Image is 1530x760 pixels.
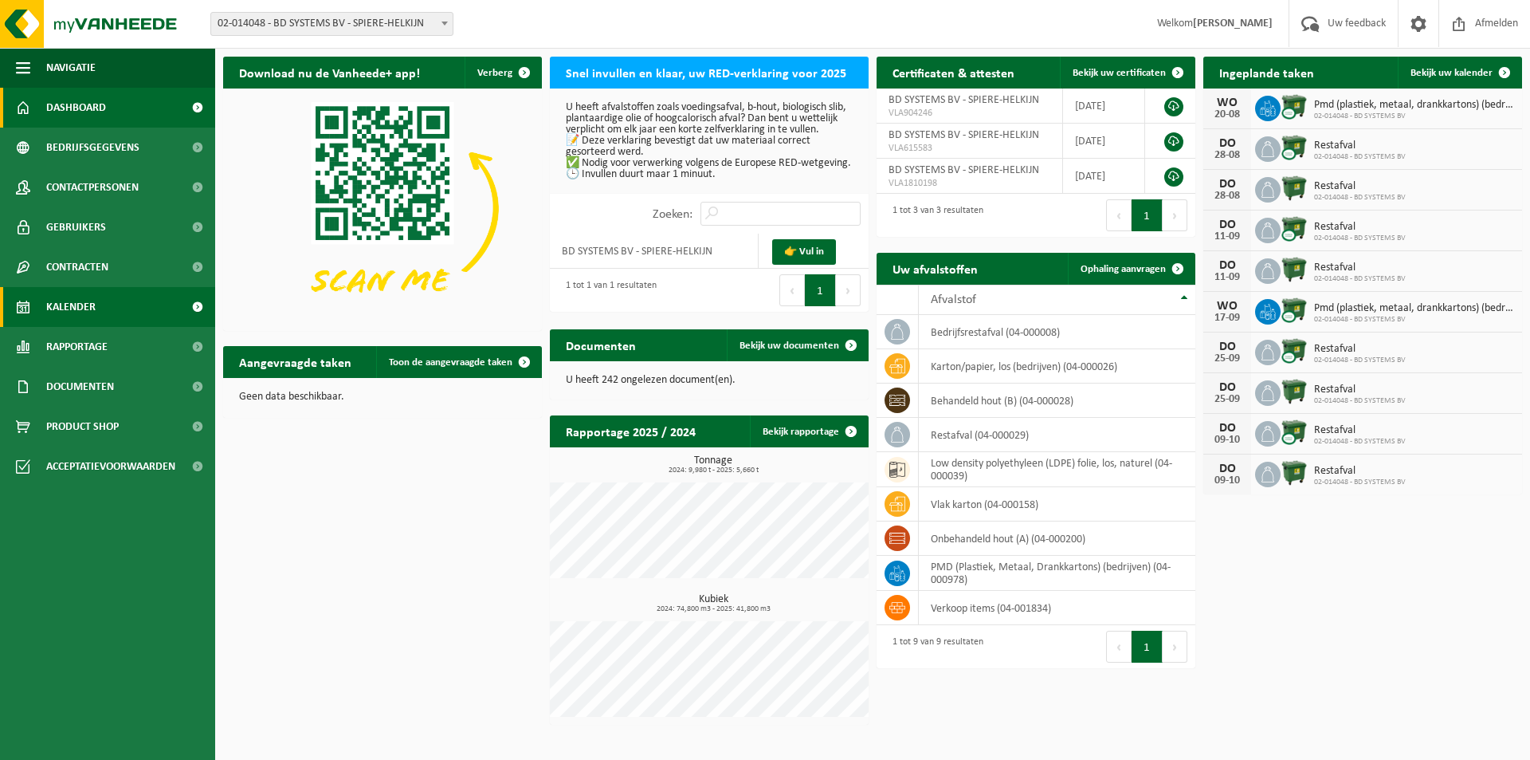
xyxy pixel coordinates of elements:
span: Rapportage [46,327,108,367]
div: 25-09 [1211,353,1243,364]
span: Product Shop [46,407,119,447]
span: VLA904246 [889,107,1050,120]
div: 1 tot 1 van 1 resultaten [558,273,657,308]
td: low density polyethyleen (LDPE) folie, los, naturel (04-000039) [919,452,1195,487]
td: karton/papier, los (bedrijven) (04-000026) [919,349,1195,384]
button: Previous [1106,631,1132,663]
td: behandeld hout (B) (04-000028) [919,384,1195,418]
div: 20-08 [1211,109,1243,120]
div: DO [1211,422,1243,435]
div: 09-10 [1211,475,1243,486]
h2: Snel invullen en klaar, uw RED-verklaring voor 2025 [550,57,862,88]
span: Restafval [1314,221,1406,234]
div: DO [1211,341,1243,353]
span: 02-014048 - BD SYSTEMS BV - SPIERE-HELKIJN [210,12,453,36]
td: onbehandeld hout (A) (04-000200) [919,522,1195,556]
span: Bekijk uw documenten [739,341,839,351]
span: Restafval [1314,384,1406,396]
img: WB-1100-HPE-GN-01 [1281,175,1308,202]
span: Contactpersonen [46,167,139,207]
span: 02-014048 - BD SYSTEMS BV [1314,234,1406,243]
span: 02-014048 - BD SYSTEMS BV [1314,437,1406,447]
span: 02-014048 - BD SYSTEMS BV [1314,274,1406,284]
span: Afvalstof [931,293,976,306]
img: WB-1100-CU [1281,297,1308,324]
p: U heeft afvalstoffen zoals voedingsafval, b-hout, biologisch slib, plantaardige olie of hoogcalor... [566,102,853,180]
span: Toon de aangevraagde taken [389,357,512,368]
span: BD SYSTEMS BV - SPIERE-HELKIJN [889,94,1039,106]
div: DO [1211,219,1243,231]
a: 👉 Vul in [772,239,836,265]
span: Bedrijfsgegevens [46,128,139,167]
span: Acceptatievoorwaarden [46,447,175,486]
span: 2024: 9,980 t - 2025: 5,660 t [558,467,869,475]
span: 02-014048 - BD SYSTEMS BV [1314,152,1406,162]
img: WB-1100-CU [1281,419,1308,446]
td: verkoop items (04-001834) [919,591,1195,625]
h2: Uw afvalstoffen [877,253,994,284]
p: Geen data beschikbaar. [239,392,526,403]
div: 28-08 [1211,150,1243,161]
a: Toon de aangevraagde taken [376,346,540,378]
span: 02-014048 - BD SYSTEMS BV [1314,193,1406,203]
span: 02-014048 - BD SYSTEMS BV [1314,396,1406,406]
div: WO [1211,300,1243,313]
div: DO [1211,178,1243,191]
div: DO [1211,259,1243,272]
span: Gebruikers [46,207,106,247]
strong: [PERSON_NAME] [1193,18,1273,30]
span: Dashboard [46,88,106,128]
span: Bekijk uw kalender [1410,68,1493,78]
span: Ophaling aanvragen [1081,264,1166,274]
h2: Certificaten & attesten [877,57,1030,88]
td: PMD (Plastiek, Metaal, Drankkartons) (bedrijven) (04-000978) [919,556,1195,591]
button: Previous [779,274,805,306]
h3: Kubiek [558,594,869,613]
h2: Download nu de Vanheede+ app! [223,57,436,88]
span: Restafval [1314,140,1406,152]
div: 17-09 [1211,313,1243,324]
td: bedrijfsrestafval (04-000008) [919,315,1195,349]
div: 09-10 [1211,435,1243,446]
img: WB-1100-HPE-GN-01 [1281,256,1308,283]
td: [DATE] [1063,124,1145,159]
span: Restafval [1314,424,1406,437]
span: Bekijk uw certificaten [1073,68,1166,78]
h2: Aangevraagde taken [223,346,367,377]
span: Documenten [46,367,114,407]
span: 02-014048 - BD SYSTEMS BV [1314,478,1406,487]
td: [DATE] [1063,89,1145,124]
img: WB-1100-CU [1281,337,1308,364]
td: restafval (04-000029) [919,418,1195,452]
div: 11-09 [1211,272,1243,283]
button: Previous [1106,199,1132,231]
img: WB-1100-HPE-GN-01 [1281,459,1308,486]
span: Navigatie [46,48,96,88]
h3: Tonnage [558,455,869,475]
button: Verberg [465,57,540,89]
span: Restafval [1314,262,1406,274]
span: 02-014048 - BD SYSTEMS BV [1314,356,1406,365]
td: [DATE] [1063,159,1145,194]
span: VLA615583 [889,142,1050,155]
a: Bekijk uw kalender [1398,57,1520,89]
div: 25-09 [1211,394,1243,405]
img: WB-1100-HPE-GN-01 [1281,378,1308,405]
h2: Rapportage 2025 / 2024 [550,415,712,447]
img: WB-1100-CU [1281,134,1308,161]
div: WO [1211,96,1243,109]
button: 1 [805,274,836,306]
span: 02-014048 - BD SYSTEMS BV [1314,315,1514,325]
div: DO [1211,381,1243,394]
img: WB-1100-CU [1281,215,1308,242]
button: 1 [1132,631,1163,663]
span: 02-014048 - BD SYSTEMS BV - SPIERE-HELKIJN [211,13,453,35]
span: Restafval [1314,343,1406,356]
button: Next [1163,199,1187,231]
div: DO [1211,463,1243,475]
label: Zoeken: [653,208,692,221]
td: vlak karton (04-000158) [919,487,1195,522]
a: Bekijk rapportage [750,415,867,447]
a: Ophaling aanvragen [1068,253,1194,285]
img: WB-1100-CU [1281,93,1308,120]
